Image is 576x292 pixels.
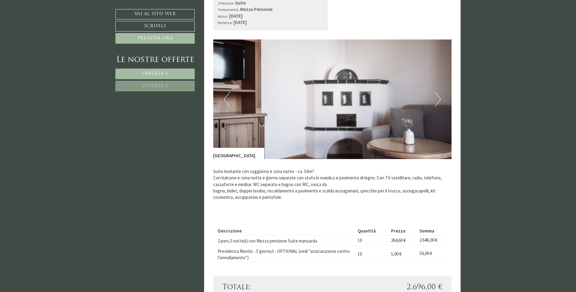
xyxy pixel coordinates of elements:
[218,1,234,5] small: 2 Persone:
[240,6,273,12] b: Mezza Pensione
[115,9,195,19] a: Vai al sito web
[389,226,417,235] th: Prezzo
[391,251,402,257] span: 5,00 €
[213,148,264,159] div: [GEOGRAPHIC_DATA]
[115,54,195,66] div: Le nostre offerte
[218,14,228,19] small: Arrivo:
[206,160,239,171] button: Invia
[5,16,83,33] div: Buon giorno, come possiamo aiutarla?
[355,226,389,235] th: Quantità
[417,246,447,262] td: 50,00 €
[107,5,132,14] div: martedì
[224,92,230,107] button: Previous
[213,168,452,201] p: Suite invitante con soggiorno e zona notte ~ ca. 54 m² Con balcone e zona notte e giorno separate...
[229,13,243,19] b: [DATE]
[391,237,406,243] span: 264,60 €
[417,235,447,246] td: 2.646,00 €
[213,39,452,159] img: image
[9,17,80,22] div: Montis – Active Nature Spa
[417,226,447,235] th: Somma
[355,246,389,262] td: 10
[233,19,247,25] b: [DATE]
[218,246,356,262] td: Previdenza Montis - 5 giorno/i - OPTIONAL (vedi "assicurazione contro l'annullamento")
[218,226,356,235] th: Descrizione
[355,235,389,246] td: 10
[115,21,195,32] a: Scrivici
[115,33,195,44] a: Prenota ora
[435,92,441,107] button: Next
[218,235,356,246] td: 2 pers.5 notte(i) con Mezza pensione Suite mansarda
[218,20,233,25] small: Partenza:
[218,7,239,12] small: Trattamento:
[142,72,168,76] span: Offerta 1
[9,28,80,32] small: 17:16
[142,84,168,88] span: Offerta 2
